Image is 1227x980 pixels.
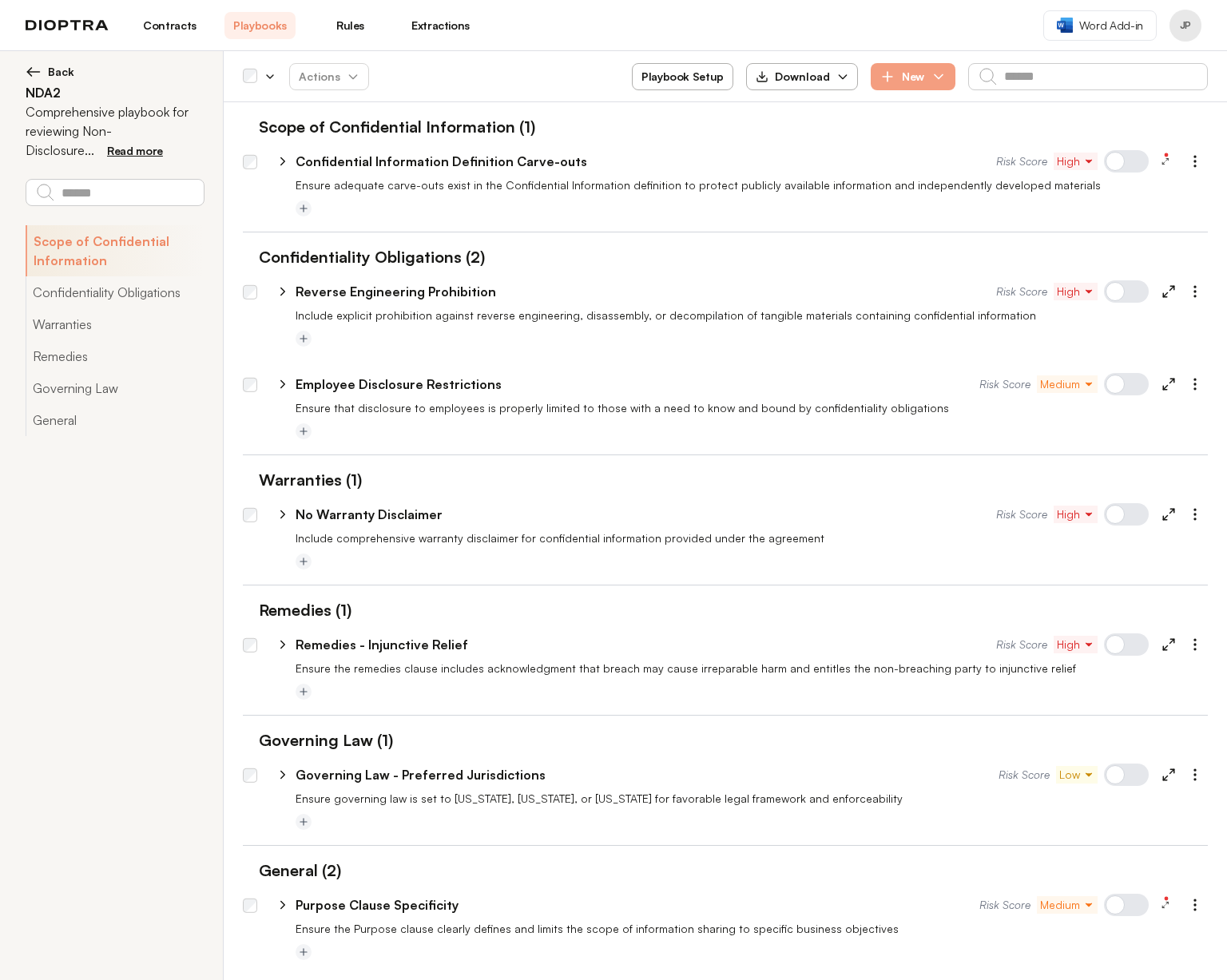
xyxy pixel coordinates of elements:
span: Risk Score [999,767,1050,783]
span: Low [1059,767,1094,783]
p: Employee Disclosure Restrictions [296,375,502,394]
p: Ensure governing law is set to [US_STATE], [US_STATE], or [US_STATE] for favorable legal framewor... [296,791,1208,807]
span: Risk Score [996,153,1047,169]
button: High [1054,636,1098,653]
span: Medium [1040,376,1094,392]
button: Add tag [296,423,312,439]
div: Download [756,69,830,85]
button: Remedies [26,340,204,372]
button: Add tag [296,814,312,830]
span: Actions [286,62,372,91]
span: Risk Score [996,506,1047,522]
span: Risk Score [996,637,1047,653]
button: General [26,404,204,436]
span: Risk Score [979,376,1030,392]
span: Medium [1040,897,1094,913]
span: ... [85,142,94,158]
h1: Warranties (1) [243,468,362,492]
button: Low [1056,766,1098,784]
a: Extractions [405,12,476,39]
button: New [871,63,955,90]
button: High [1054,506,1098,523]
button: Confidentiality Obligations [26,276,204,308]
img: left arrow [26,64,42,80]
p: No Warranty Disclaimer [296,505,443,524]
button: Governing Law [26,372,204,404]
a: Rules [315,12,386,39]
h1: Governing Law (1) [243,728,393,752]
p: Ensure the remedies clause includes acknowledgment that breach may cause irreparable harm and ent... [296,661,1208,676]
p: Ensure the Purpose clause clearly defines and limits the scope of information sharing to specific... [296,921,1208,937]
p: Ensure that disclosure to employees is properly limited to those with a need to know and bound by... [296,400,1208,416]
button: Back [26,64,204,80]
button: High [1054,153,1098,170]
span: Read more [107,144,163,157]
p: Comprehensive playbook for reviewing Non-Disclosure [26,102,204,160]
p: Confidential Information Definition Carve-outs [296,152,587,171]
button: Actions [289,63,369,90]
h1: Remedies (1) [243,598,351,622]
img: word [1057,18,1073,33]
img: 1 feedback items [1163,152,1169,158]
p: Reverse Engineering Prohibition [296,282,496,301]
button: Add tag [296,553,312,569]
button: Playbook Setup [632,63,733,90]
button: Medium [1037,375,1098,393]
button: Add tag [296,331,312,347]
span: Back [48,64,74,80]
div: Select all [243,69,257,84]
h1: Confidentiality Obligations (2) [243,245,485,269]
p: Include explicit prohibition against reverse engineering, disassembly, or decompilation of tangib... [296,307,1208,323]
p: Ensure adequate carve-outs exist in the Confidential Information definition to protect publicly a... [296,177,1208,193]
p: Remedies - Injunctive Relief [296,635,468,654]
button: Profile menu [1169,10,1201,42]
img: logo [26,20,109,31]
p: Purpose Clause Specificity [296,895,459,915]
button: High [1054,283,1098,300]
span: High [1057,506,1094,522]
span: High [1057,637,1094,653]
span: Word Add-in [1079,18,1143,34]
button: Download [746,63,858,90]
span: High [1057,284,1094,300]
span: Risk Score [979,897,1030,913]
a: Contracts [134,12,205,39]
h1: Scope of Confidential Information (1) [243,115,535,139]
button: Warranties [26,308,204,340]
p: Governing Law - Preferred Jurisdictions [296,765,546,784]
h2: NDA2 [26,83,204,102]
button: Medium [1037,896,1098,914]
span: Risk Score [996,284,1047,300]
button: Add tag [296,944,312,960]
a: Word Add-in [1043,10,1157,41]
p: Include comprehensive warranty disclaimer for confidential information provided under the agreement [296,530,1208,546]
span: High [1057,153,1094,169]
button: Scope of Confidential Information [26,225,204,276]
button: Add tag [296,200,312,216]
a: Playbooks [224,12,296,39]
img: 1 feedback items [1163,895,1169,902]
h1: General (2) [243,859,341,883]
button: Add tag [296,684,312,700]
